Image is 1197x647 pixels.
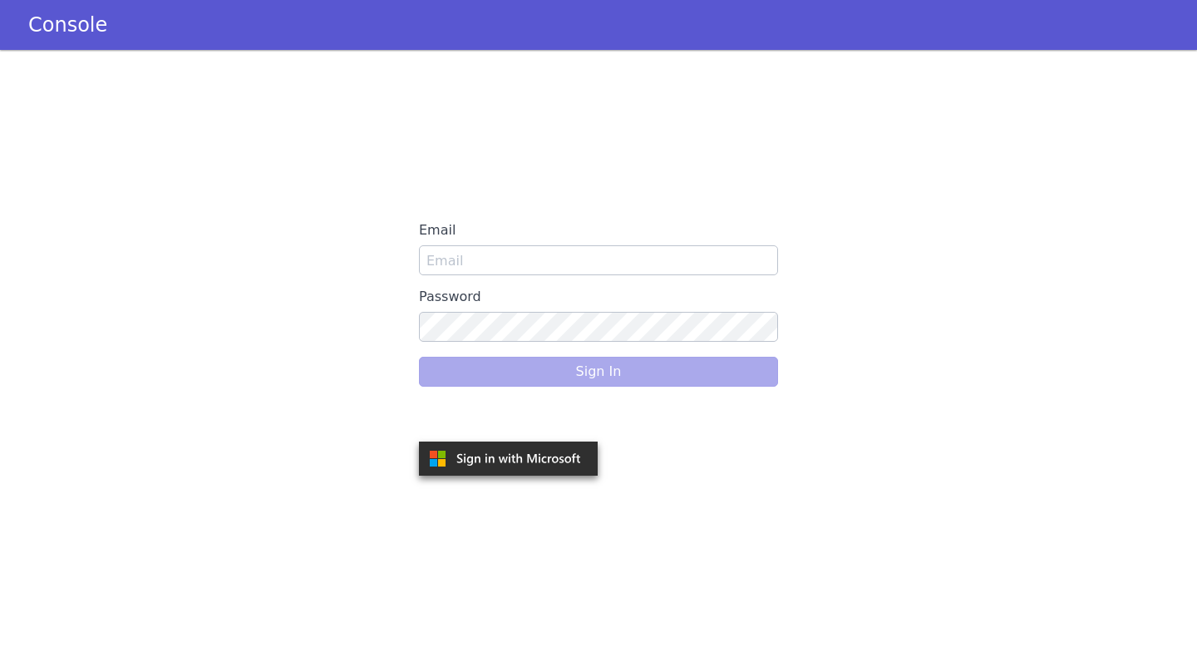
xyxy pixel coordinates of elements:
[411,400,610,437] iframe: Sign in with Google Button
[419,245,778,275] input: Email
[419,215,778,245] label: Email
[419,282,778,312] label: Password
[419,442,598,476] img: azure.svg
[8,13,127,37] a: Console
